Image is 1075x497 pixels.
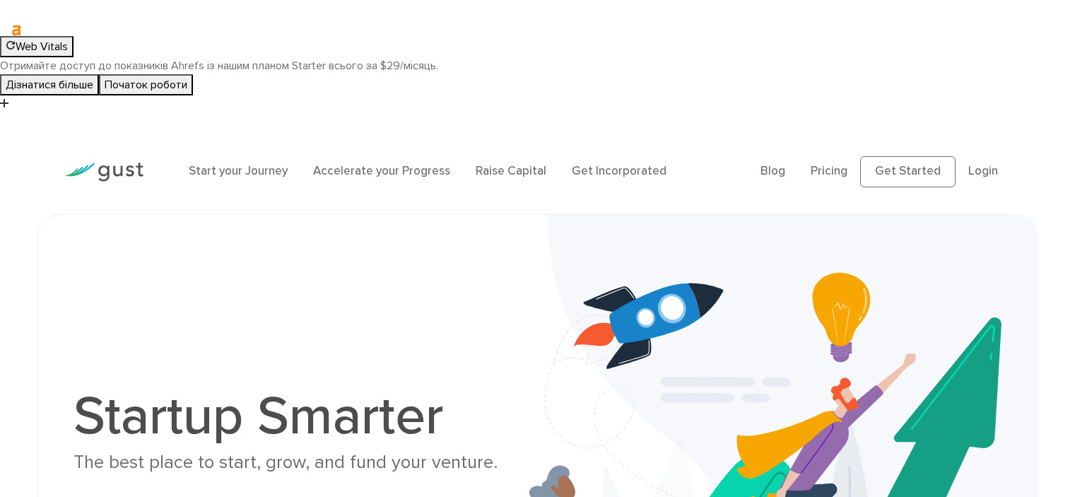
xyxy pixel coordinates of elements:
[74,450,527,475] div: The best place to start, grow, and fund your venture.
[476,164,546,178] a: Raise Capital
[811,164,847,178] a: Pricing
[313,164,450,178] a: Accelerate your Progress
[64,163,143,182] img: Gust Logo
[760,164,785,178] a: Blog
[74,390,527,443] h1: Startup Smarter
[16,40,68,53] span: Web Vitals
[968,164,998,178] a: Login
[860,156,956,187] a: Get Started
[189,164,288,178] a: Start your Journey
[572,164,666,178] a: Get Incorporated
[99,74,193,95] button: Початок роботи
